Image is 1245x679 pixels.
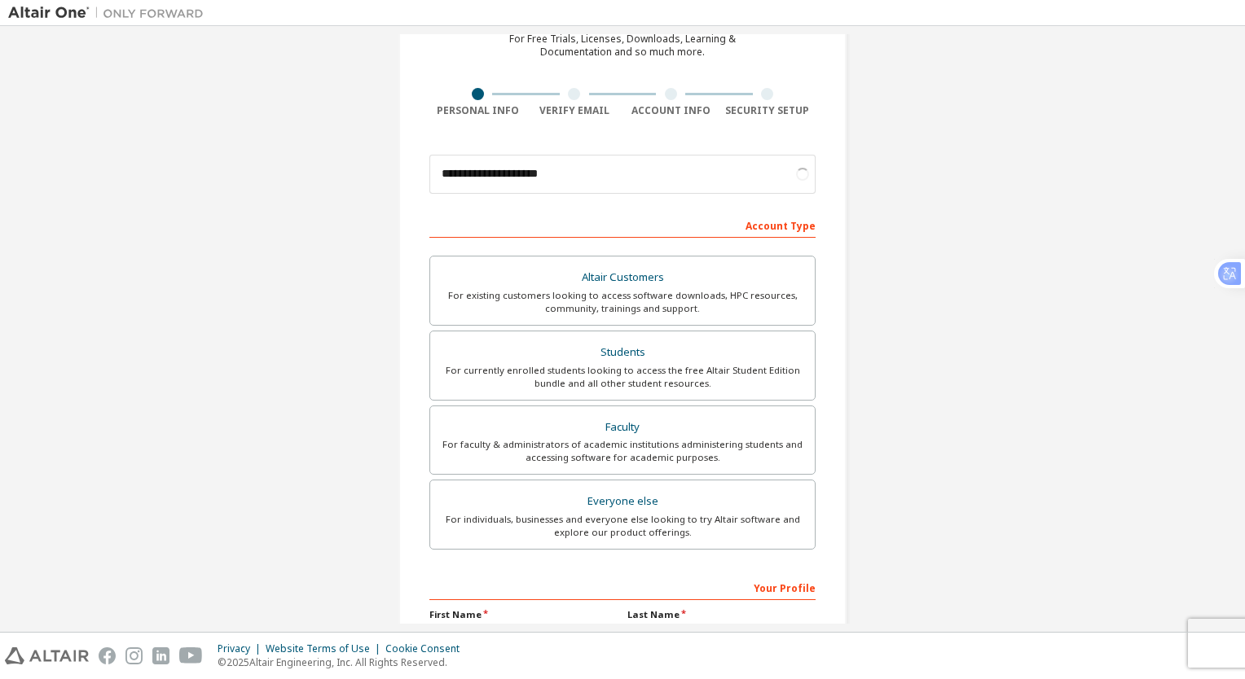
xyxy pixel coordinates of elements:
div: For individuals, businesses and everyone else looking to try Altair software and explore our prod... [440,513,805,539]
div: Privacy [218,642,266,655]
img: Altair One [8,5,212,21]
div: Altair Customers [440,266,805,289]
div: Your Profile [429,574,816,600]
label: Last Name [627,608,816,621]
div: Students [440,341,805,364]
div: Account Info [622,104,719,117]
div: For currently enrolled students looking to access the free Altair Student Edition bundle and all ... [440,364,805,390]
img: facebook.svg [99,647,116,664]
p: © 2025 Altair Engineering, Inc. All Rights Reserved. [218,655,469,669]
div: Everyone else [440,490,805,513]
div: For faculty & administrators of academic institutions administering students and accessing softwa... [440,438,805,464]
div: For Free Trials, Licenses, Downloads, Learning & Documentation and so much more. [509,33,736,59]
div: Website Terms of Use [266,642,385,655]
label: First Name [429,608,618,621]
div: Cookie Consent [385,642,469,655]
div: Account Type [429,212,816,238]
img: linkedin.svg [152,647,169,664]
img: instagram.svg [125,647,143,664]
div: Faculty [440,416,805,439]
div: Personal Info [429,104,526,117]
img: altair_logo.svg [5,647,89,664]
div: Security Setup [719,104,816,117]
img: youtube.svg [179,647,203,664]
div: Verify Email [526,104,623,117]
div: For existing customers looking to access software downloads, HPC resources, community, trainings ... [440,289,805,315]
